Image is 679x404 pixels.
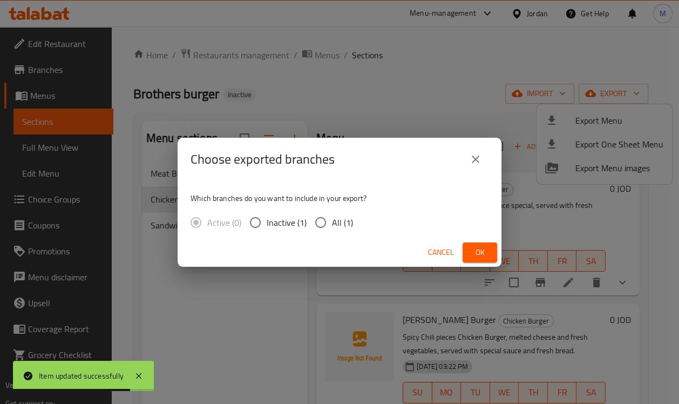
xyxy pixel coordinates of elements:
[463,243,497,262] button: Ok
[332,216,353,229] span: All (1)
[207,216,241,229] span: Active (0)
[463,146,488,172] button: close
[267,216,307,229] span: Inactive (1)
[424,243,458,262] button: Cancel
[39,370,124,382] div: Item updated successfully
[428,246,454,259] span: Cancel
[471,246,488,259] span: Ok
[191,193,488,204] p: Which branches do you want to include in your export?
[191,151,335,168] h2: Choose exported branches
